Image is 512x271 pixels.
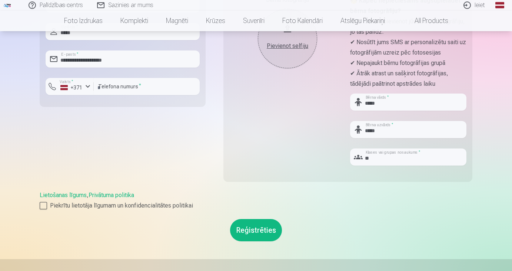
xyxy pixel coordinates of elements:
label: Piekrītu lietotāja līgumam un konfidencialitātes politikai [40,201,472,210]
img: /fa1 [3,3,11,7]
a: Foto kalendāri [273,10,332,31]
a: Magnēti [157,10,197,31]
a: Atslēgu piekariņi [332,10,394,31]
a: Krūzes [197,10,234,31]
a: All products [394,10,457,31]
button: Reģistrēties [230,219,282,241]
button: Valsts*+371 [46,78,94,95]
div: Pievienot selfiju [265,42,310,50]
a: Foto izdrukas [55,10,112,31]
div: , [40,191,472,210]
a: Suvenīri [234,10,273,31]
a: Privātuma politika [89,192,134,199]
a: Komplekti [112,10,157,31]
a: Lietošanas līgums [40,192,87,199]
div: +371 [60,84,83,91]
p: ✔ Nosūtīt jums SMS ar personalizētu saiti uz fotogrāfijām uzreiz pēc fotosesijas [350,37,466,58]
label: Valsts [57,79,76,85]
button: Pievienot selfiju [258,9,317,68]
p: ✔ Nepajaukt bērnu fotogrāfijas grupā [350,58,466,68]
p: ✔ Ātrāk atrast un sašķirot fotogrāfijas, tādējādi paātrinot apstrādes laiku [350,68,466,89]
